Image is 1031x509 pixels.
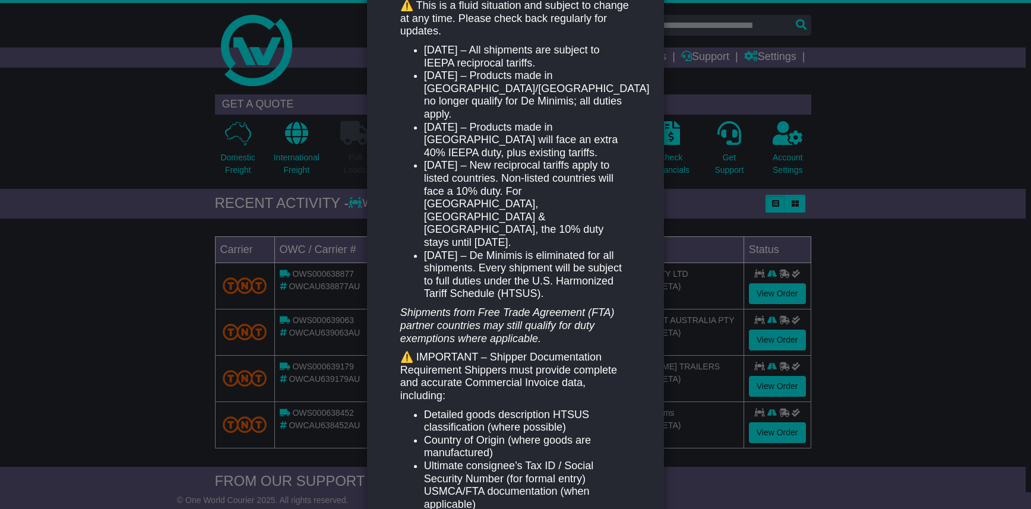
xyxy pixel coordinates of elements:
li: [DATE] – All shipments are subject to IEEPA reciprocal tariffs. [424,44,631,69]
li: [DATE] – De Minimis is eliminated for all shipments. Every shipment will be subject to full dutie... [424,249,631,301]
li: [DATE] – Products made in [GEOGRAPHIC_DATA]/[GEOGRAPHIC_DATA] no longer qualify for De Minimis; a... [424,69,631,121]
li: [DATE] – Products made in [GEOGRAPHIC_DATA] will face an extra 40% IEEPA duty, plus existing tari... [424,121,631,160]
p: ⚠️ IMPORTANT – Shipper Documentation Requirement Shippers must provide complete and accurate Comm... [400,351,631,402]
li: Country of Origin (where goods are manufactured) [424,434,631,460]
li: [DATE] – New reciprocal tariffs apply to listed countries. Non-listed countries will face a 10% d... [424,159,631,249]
em: Shipments from Free Trade Agreement (FTA) partner countries may still qualify for duty exemptions... [400,306,615,344]
li: Detailed goods description HTSUS classification (where possible) [424,409,631,434]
